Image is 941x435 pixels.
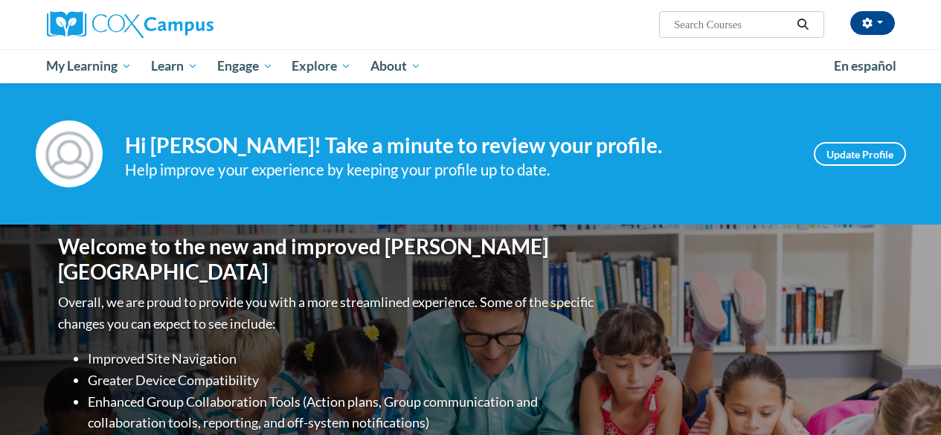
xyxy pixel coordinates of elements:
[36,49,906,83] div: Main menu
[151,57,198,75] span: Learn
[88,370,597,391] li: Greater Device Compatibility
[37,49,142,83] a: My Learning
[881,376,929,423] iframe: Button to launch messaging window
[292,57,351,75] span: Explore
[672,16,791,33] input: Search Courses
[36,120,103,187] img: Profile Image
[125,158,791,182] div: Help improve your experience by keeping your profile up to date.
[361,49,431,83] a: About
[58,234,597,284] h1: Welcome to the new and improved [PERSON_NAME][GEOGRAPHIC_DATA]
[88,348,597,370] li: Improved Site Navigation
[88,391,597,434] li: Enhanced Group Collaboration Tools (Action plans, Group communication and collaboration tools, re...
[125,133,791,158] h4: Hi [PERSON_NAME]! Take a minute to review your profile.
[370,57,421,75] span: About
[208,49,283,83] a: Engage
[834,58,896,74] span: En español
[141,49,208,83] a: Learn
[217,57,273,75] span: Engage
[58,291,597,335] p: Overall, we are proud to provide you with a more streamlined experience. Some of the specific cha...
[47,11,213,38] img: Cox Campus
[814,142,906,166] a: Update Profile
[824,51,906,82] a: En español
[47,11,315,38] a: Cox Campus
[791,16,814,33] button: Search
[46,57,132,75] span: My Learning
[850,11,895,35] button: Account Settings
[282,49,361,83] a: Explore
